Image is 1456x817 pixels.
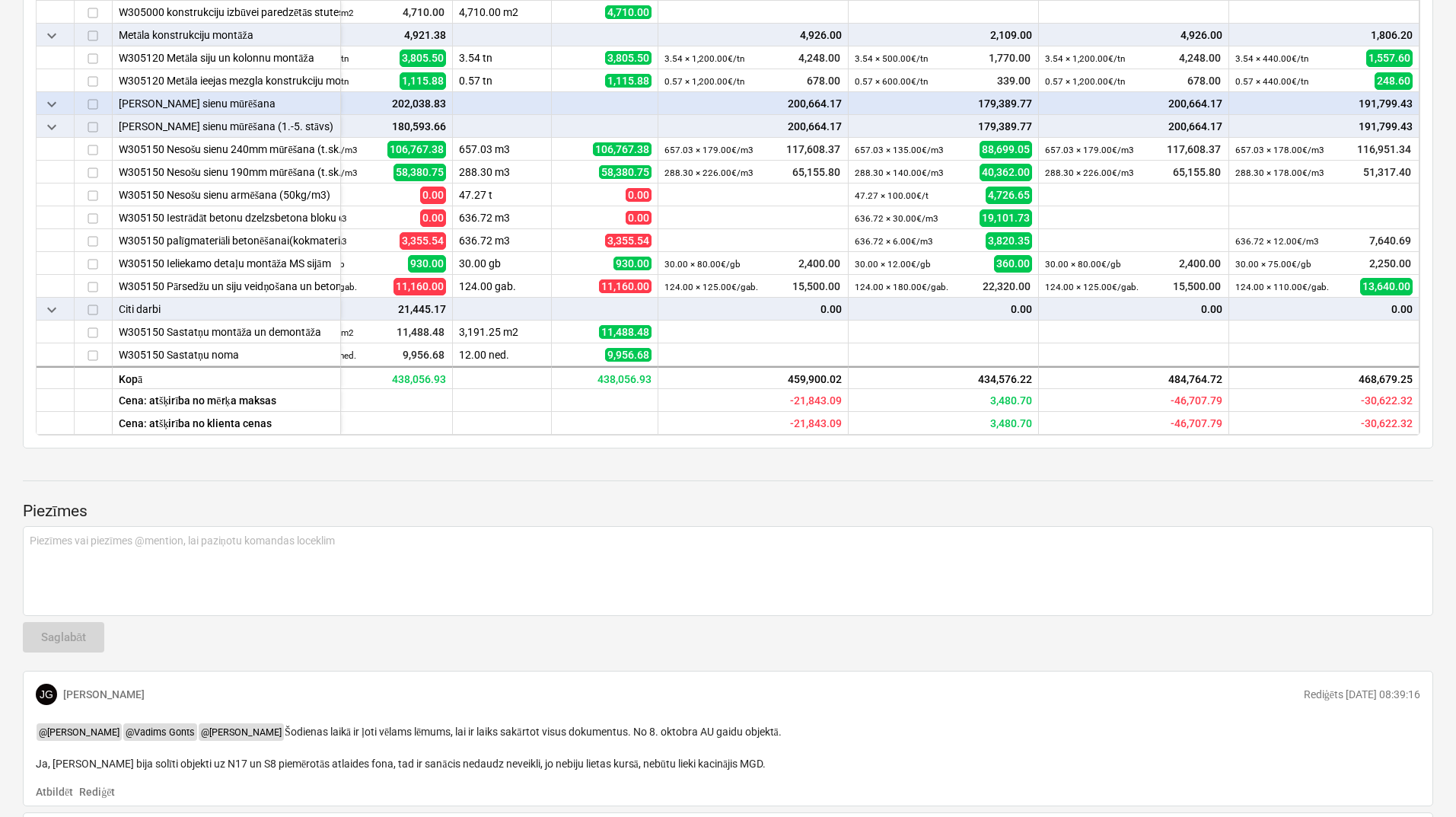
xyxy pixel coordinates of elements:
div: 21,445.17 [269,298,446,321]
span: 1,115.88 [605,74,652,88]
div: W305150 Sastatņu noma [119,343,334,365]
div: 200,664.17 [664,92,842,115]
span: 11,488.48 [599,325,652,339]
small: 124.00 × 125.00€ / gab. [664,282,758,292]
small: 124.00 × 125.00€ / gab. [1045,282,1139,292]
div: W305150 Ieliekamo detaļu montāža MS sijām [119,252,334,274]
div: 0.00 [855,298,1032,321]
span: 4,248.00 [1177,50,1222,65]
div: 468,679.25 [1229,366,1419,389]
span: 22,320.00 [981,279,1032,294]
span: 2,250.00 [1368,256,1413,271]
div: 0.00 [1045,298,1222,321]
div: 1,806.20 [1235,24,1413,46]
span: 65,155.80 [791,164,842,180]
div: 12.00 ned. [453,343,552,366]
span: 3,805.50 [605,51,652,65]
span: Paredzamā rentabilitāte - iesniegts piedāvājums salīdzinājumā ar klienta cenu [1361,417,1413,429]
div: W305120 Metāla ieejas mezgla konstrukciju montāža [119,69,334,91]
div: 4,710.00 m2 [453,1,552,24]
small: 636.72 × 30.00€ / m3 [855,213,938,224]
div: Nesošo sienu mūrēšana (1.-5. stāvs) [119,115,334,137]
small: 0.57 × 440.00€ / tn [1235,76,1308,87]
span: keyboard_arrow_down [43,95,61,113]
div: 4,921.38 [269,24,446,46]
span: 930.00 [408,255,446,272]
div: 0.57 tn [453,69,552,92]
span: 117,608.37 [785,142,842,157]
p: Piezīmes [23,501,1433,522]
div: 636.72 m3 [453,206,552,229]
div: Citi darbi [119,298,334,320]
span: 0.00 [626,211,652,225]
span: 106,767.38 [387,141,446,158]
small: 3.54 × 440.00€ / tn [1235,53,1308,64]
span: 4,248.00 [797,50,842,65]
div: Jānis Grāmatnieks [36,684,57,705]
div: 124.00 gab. [453,275,552,298]
span: 11,160.00 [393,278,446,295]
small: 30.00 × 80.00€ / gb [664,259,741,270]
span: @ Vadims Gonts [123,723,197,741]
span: Paredzamā rentabilitāte - iesniegts piedāvājums salīdzinājumā ar klienta cenu [790,417,842,429]
div: 459,900.02 [658,366,849,389]
div: 657.03 m3 [453,138,552,161]
div: W305150 Sastatņu montāža un demontāža [119,321,334,343]
div: Cena: atšķirība no klienta cenas [113,412,341,435]
span: 11,488.48 [395,324,446,340]
div: 179,389.77 [855,92,1032,115]
span: Paredzamā rentabilitāte - iesniegts piedāvājums salīdzinājumā ar mērķa cenu [1361,394,1413,407]
span: @ [PERSON_NAME] [37,723,122,741]
small: 30.00 × 12.00€ / gb [855,259,931,270]
div: 4,926.00 [664,24,842,46]
p: [PERSON_NAME] [63,687,145,702]
div: 4,926.00 [1045,24,1222,46]
span: Paredzamā rentabilitāte - iesniegts piedāvājums salīdzinājumā ar klienta cenu [1171,417,1222,429]
span: 88,699.05 [980,141,1032,158]
span: JG [40,688,53,701]
span: 1,115.88 [400,72,446,89]
div: W305150 palīgmateriāli betonēšanai(kokmateriāli, finieris u.c.) un stiegrošanai(distanceri, stiep... [119,229,334,251]
small: 657.03 × 178.00€ / m3 [1235,145,1324,155]
span: 4,726.65 [986,187,1032,203]
div: 0.00 [1235,298,1413,321]
div: 47.27 t [453,184,552,206]
iframe: Chat Widget [1380,744,1456,817]
div: W305000 konstrukciju izbūvei paredzētās stutes [119,1,334,23]
div: 2,109.00 [855,24,1032,46]
div: W305150 Iestrādāt betonu dzelzsbetona bloku dobumos (0,64/0,75) [119,206,334,228]
button: Rediģēt [79,784,115,799]
span: 678.00 [1186,73,1222,88]
span: 339.00 [996,73,1032,88]
div: 179,389.77 [855,115,1032,138]
span: 0.00 [420,209,446,226]
span: 7,640.69 [1368,233,1413,248]
small: 47.27 × 100.00€ / t [855,190,929,201]
span: 11,160.00 [599,279,652,293]
button: Atbildēt [36,784,73,799]
small: 0.57 × 1,200.00€ / tn [664,76,744,87]
small: 288.30 × 140.00€ / m3 [855,168,944,178]
div: W305150 Nesošu sienu 190mm mūrēšana (t.sk.bloku pārsedzes, instrumenti 10EUR/m3) [119,161,334,183]
span: 2,400.00 [797,256,842,271]
div: 200,664.17 [1045,115,1222,138]
small: 288.30 × 178.00€ / m3 [1235,168,1324,178]
div: 484,764.72 [1039,366,1229,389]
small: 30.00 × 75.00€ / gb [1235,259,1311,270]
span: 9,956.68 [401,347,446,362]
span: Šodienas laikā ir ļoti vēlams lēmums, lai ir laiks sakārtot visus dokumentus. No 8. oktobra AU ga... [36,726,786,770]
span: 15,500.00 [1171,279,1222,294]
span: 9,956.68 [605,348,652,362]
div: 200,664.17 [664,115,842,138]
span: 106,767.38 [593,142,652,156]
span: keyboard_arrow_down [43,301,61,319]
span: 19,101.73 [980,209,1032,226]
small: 30.00 × 80.00€ / gb [1045,259,1121,270]
span: Paredzamā rentabilitāte - iesniegts piedāvājums salīdzinājumā ar mērķa cenu [990,394,1032,407]
span: 248.60 [1375,72,1413,89]
small: 657.03 × 179.00€ / m3 [664,145,753,155]
small: 0.57 × 1,200.00€ / tn [1045,76,1125,87]
div: 3,191.25 m2 [453,321,552,343]
span: 51,317.40 [1362,164,1413,180]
